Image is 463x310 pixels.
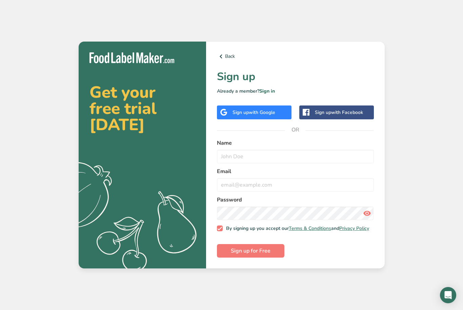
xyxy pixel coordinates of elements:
h1: Sign up [217,69,374,85]
label: Name [217,139,374,147]
img: Food Label Maker [89,52,174,64]
a: Sign in [259,88,275,94]
button: Sign up for Free [217,244,284,258]
span: with Facebook [331,109,363,116]
div: Sign up [233,109,275,116]
p: Already a member? [217,88,374,95]
label: Email [217,167,374,175]
div: Sign up [315,109,363,116]
span: Sign up for Free [231,247,270,255]
a: Privacy Policy [339,225,369,232]
span: By signing up you accept our and [223,225,369,232]
label: Password [217,196,374,204]
a: Back [217,52,374,61]
input: John Doe [217,150,374,163]
span: OR [285,120,305,140]
h2: Get your free trial [DATE] [89,84,195,133]
span: with Google [249,109,275,116]
input: email@example.com [217,178,374,192]
a: Terms & Conditions [289,225,331,232]
div: Open Intercom Messenger [440,287,456,303]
